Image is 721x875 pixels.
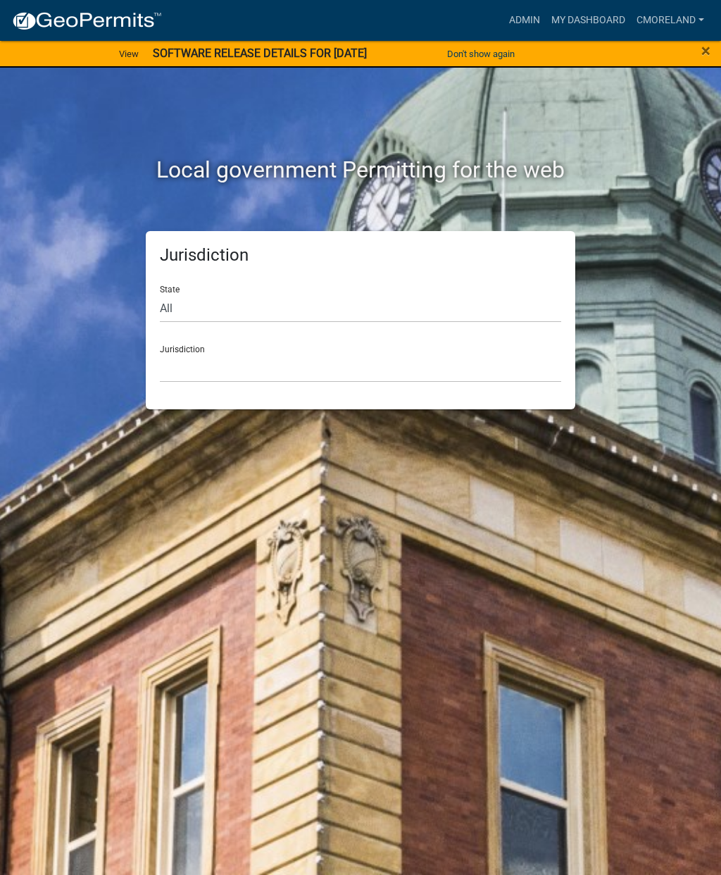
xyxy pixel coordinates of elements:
[701,42,710,59] button: Close
[701,41,710,61] span: ×
[153,46,367,60] strong: SOFTWARE RELEASE DETAILS FOR [DATE]
[546,7,631,34] a: My Dashboard
[631,7,710,34] a: cmoreland
[33,156,688,183] h2: Local government Permitting for the web
[503,7,546,34] a: Admin
[113,42,144,66] a: View
[160,245,561,266] h5: Jurisdiction
[441,42,520,66] button: Don't show again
